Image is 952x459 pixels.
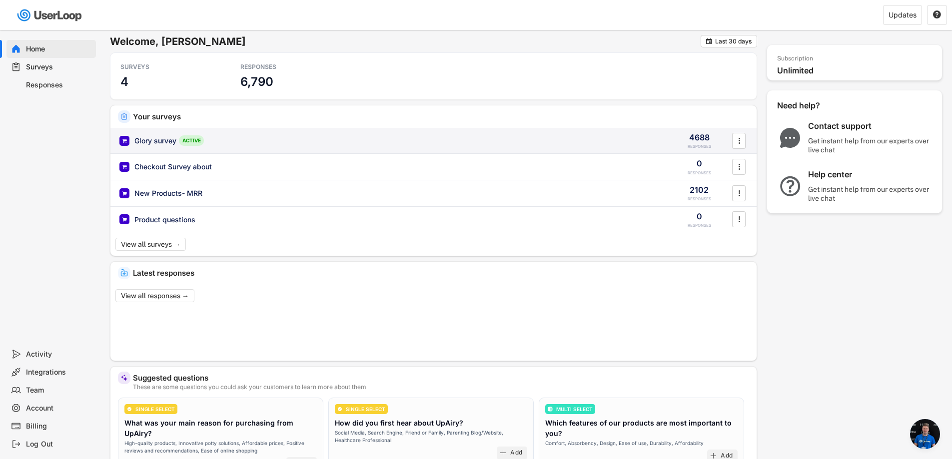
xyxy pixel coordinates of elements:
[133,269,749,277] div: Latest responses
[510,449,522,457] div: Add
[688,196,711,202] div: RESPONSES
[240,74,273,89] h3: 6,790
[26,440,92,449] div: Log Out
[134,215,195,225] div: Product questions
[933,10,942,19] button: 
[337,407,342,412] img: CircleTickMinorWhite.svg
[26,368,92,377] div: Integrations
[15,5,85,25] img: userloop-logo-01.svg
[697,211,702,222] div: 0
[110,35,701,48] h6: Welcome, [PERSON_NAME]
[688,223,711,228] div: RESPONSES
[705,37,713,45] button: 
[135,407,175,412] div: SINGLE SELECT
[133,384,749,390] div: These are some questions you could ask your customers to learn more about them
[120,63,210,71] div: SURVEYS
[777,128,803,148] img: ChatMajor.svg
[889,11,917,18] div: Updates
[777,100,847,111] div: Need help?
[689,132,710,143] div: 4688
[134,136,176,146] div: Glory survey
[26,62,92,72] div: Surveys
[738,135,740,146] text: 
[548,407,553,412] img: ListMajor.svg
[133,374,749,382] div: Suggested questions
[120,74,128,89] h3: 4
[734,133,744,148] button: 
[335,429,527,444] div: Social Media, Search Engine, Friend or Family, Parenting Blog/Website, Healthcare Professional
[688,170,711,176] div: RESPONSES
[26,386,92,395] div: Team
[808,169,933,180] div: Help center
[734,159,744,174] button: 
[556,407,593,412] div: MULTI SELECT
[715,38,752,44] div: Last 30 days
[738,188,740,198] text: 
[335,418,463,428] div: How did you first hear about UpAiry?
[120,374,128,382] img: MagicMajor%20%28Purple%29.svg
[690,184,709,195] div: 2102
[734,212,744,227] button: 
[738,214,740,224] text: 
[738,161,740,172] text: 
[26,404,92,413] div: Account
[26,80,92,90] div: Responses
[115,289,194,302] button: View all responses →
[240,63,330,71] div: RESPONSES
[777,55,813,63] div: Subscription
[545,418,738,439] div: Which features of our products are most important to you?
[26,422,92,431] div: Billing
[179,135,204,146] div: ACTIVE
[26,350,92,359] div: Activity
[115,238,186,251] button: View all surveys →
[706,37,712,45] text: 
[910,419,940,449] div: Open chat
[134,188,202,198] div: New Products- MRR
[697,158,702,169] div: 0
[124,440,317,455] div: High-quality products, Innovative potty solutions, Affordable prices, Positive reviews and recomm...
[777,176,803,196] img: QuestionMarkInverseMajor.svg
[134,162,212,172] div: Checkout Survey about
[808,121,933,131] div: Contact support
[777,65,937,76] div: Unlimited
[133,113,749,120] div: Your surveys
[688,144,711,149] div: RESPONSES
[120,269,128,277] img: IncomingMajor.svg
[127,407,132,412] img: CircleTickMinorWhite.svg
[808,136,933,154] div: Get instant help from our experts over live chat
[808,185,933,203] div: Get instant help from our experts over live chat
[346,407,385,412] div: SINGLE SELECT
[734,186,744,201] button: 
[26,44,92,54] div: Home
[933,10,941,19] text: 
[124,418,317,439] div: What was your main reason for purchasing from UpAiry?
[545,440,704,447] div: Comfort, Absorbency, Design, Ease of use, Durability, Affordability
